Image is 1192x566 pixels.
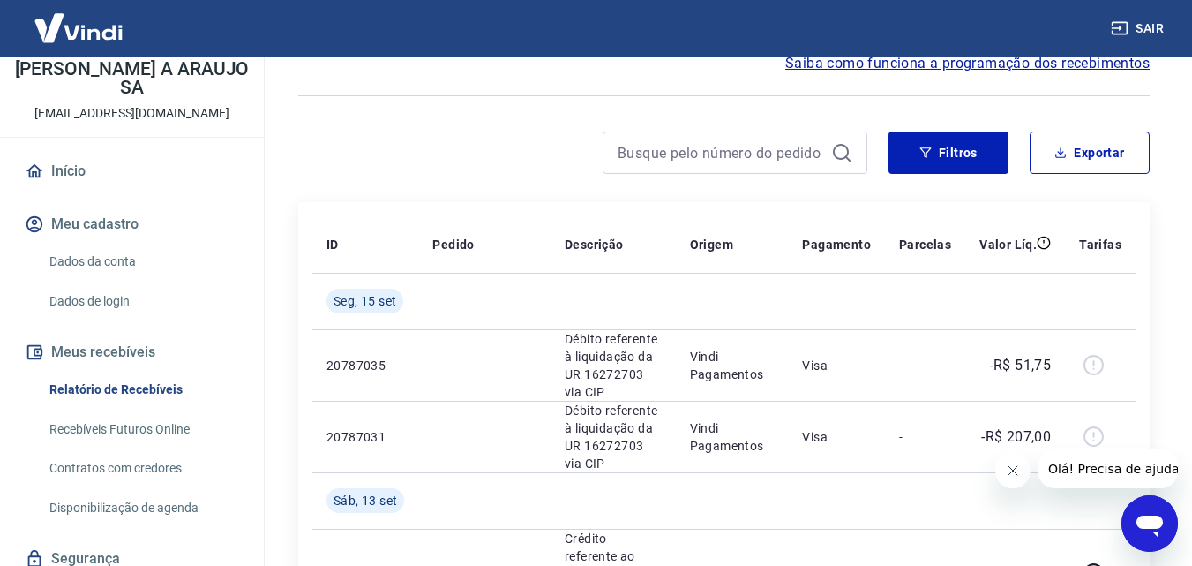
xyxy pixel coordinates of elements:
[326,236,339,253] p: ID
[1079,236,1121,253] p: Tarifas
[21,333,243,372] button: Meus recebíveis
[899,357,951,374] p: -
[618,140,824,166] input: Busque pelo número do pedido
[565,236,624,253] p: Descrição
[802,428,871,446] p: Visa
[326,428,404,446] p: 20787031
[802,236,871,253] p: Pagamento
[565,402,662,472] p: Débito referente à liquidação da UR 16272703 via CIP
[690,348,775,383] p: Vindi Pagamentos
[42,244,243,280] a: Dados da conta
[690,419,775,455] p: Vindi Pagamentos
[42,411,243,448] a: Recebíveis Futuros Online
[690,236,733,253] p: Origem
[1030,132,1150,174] button: Exportar
[1038,449,1178,488] iframe: Mensagem da empresa
[432,236,474,253] p: Pedido
[899,236,951,253] p: Parcelas
[42,372,243,408] a: Relatório de Recebíveis
[334,492,397,509] span: Sáb, 13 set
[42,283,243,320] a: Dados de login
[565,330,662,401] p: Débito referente à liquidação da UR 16272703 via CIP
[21,205,243,244] button: Meu cadastro
[42,450,243,487] a: Contratos com credores
[21,152,243,191] a: Início
[42,490,243,526] a: Disponibilização de agenda
[979,236,1037,253] p: Valor Líq.
[785,53,1150,74] a: Saiba como funciona a programação dos recebimentos
[995,453,1031,488] iframe: Fechar mensagem
[1121,495,1178,552] iframe: Botão para abrir a janela de mensagens
[1107,12,1171,45] button: Sair
[981,426,1051,448] p: -R$ 207,00
[334,292,396,310] span: Seg, 15 set
[11,12,148,26] span: Olá! Precisa de ajuda?
[14,60,250,97] p: [PERSON_NAME] A ARAUJO SA
[34,104,229,123] p: [EMAIL_ADDRESS][DOMAIN_NAME]
[802,357,871,374] p: Visa
[21,1,136,55] img: Vindi
[990,355,1052,376] p: -R$ 51,75
[888,132,1008,174] button: Filtros
[899,428,951,446] p: -
[326,357,404,374] p: 20787035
